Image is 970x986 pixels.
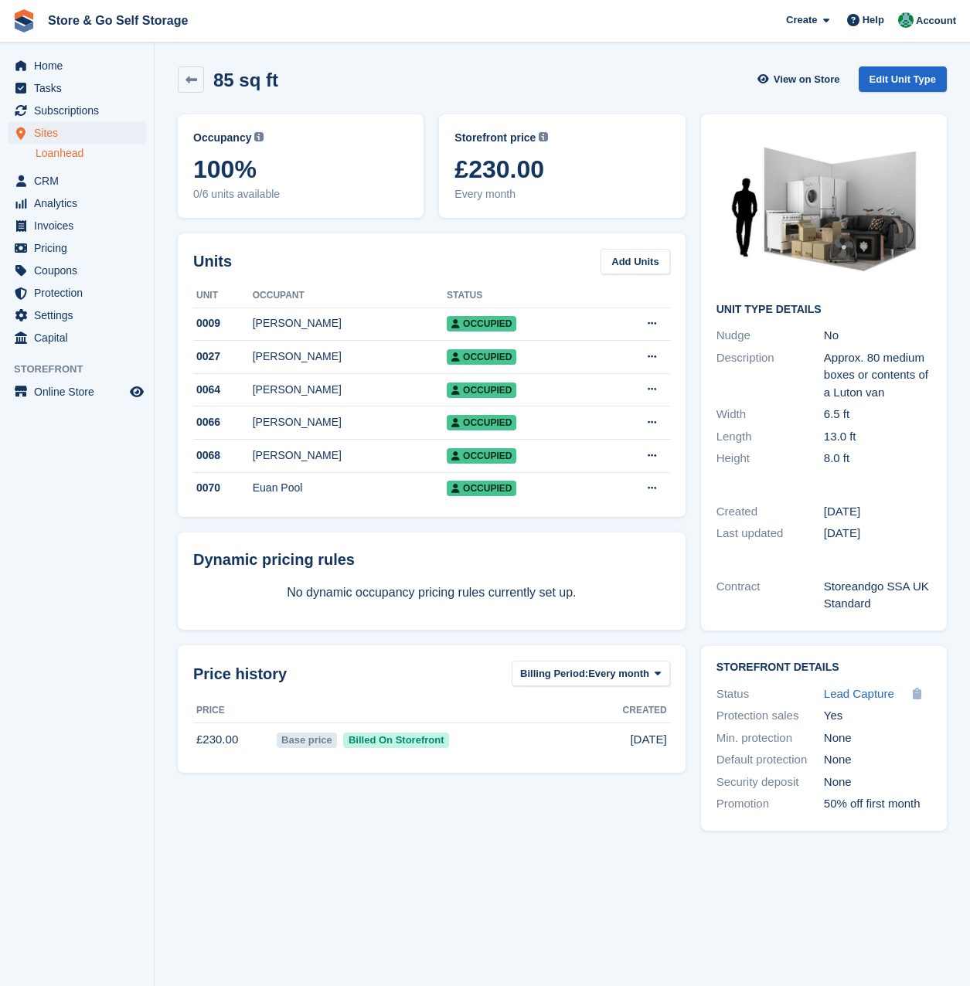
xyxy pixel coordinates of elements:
h2: Units [193,250,232,273]
a: menu [8,100,146,121]
div: Dynamic pricing rules [193,548,670,571]
div: 8.0 ft [824,450,931,467]
span: Billed On Storefront [343,733,449,748]
div: [DATE] [824,503,931,521]
div: Height [716,450,824,467]
span: Occupied [447,349,516,365]
a: menu [8,327,146,348]
div: None [824,729,931,747]
span: Tasks [34,77,127,99]
span: Home [34,55,127,76]
div: Storeandgo SSA UK Standard [824,578,931,613]
span: Storefront price [454,130,536,146]
span: Occupied [447,316,516,331]
th: Unit [193,284,253,308]
th: Status [447,284,599,308]
div: None [824,751,931,769]
div: Length [716,428,824,446]
div: Contract [716,578,824,613]
span: Sites [34,122,127,144]
a: menu [8,282,146,304]
a: Preview store [128,382,146,401]
img: icon-info-grey-7440780725fd019a000dd9b08b2336e03edf1995a4989e88bcd33f0948082b44.svg [539,132,548,141]
span: Pricing [34,237,127,259]
span: Invoices [34,215,127,236]
span: Coupons [34,260,127,281]
a: menu [8,381,146,403]
span: Subscriptions [34,100,127,121]
div: No [824,327,931,345]
div: 13.0 ft [824,428,931,446]
span: Analytics [34,192,127,214]
div: [PERSON_NAME] [253,447,447,464]
a: menu [8,304,146,326]
span: 100% [193,155,408,183]
span: Occupied [447,382,516,398]
span: Every month [588,666,649,682]
th: Price [193,699,274,723]
div: 0064 [193,382,253,398]
span: Base price [277,733,338,748]
span: Occupied [447,481,516,496]
img: Adeel Hussain [898,12,914,28]
a: menu [8,55,146,76]
a: menu [8,260,146,281]
div: Min. protection [716,729,824,747]
a: Store & Go Self Storage [42,8,194,33]
div: [PERSON_NAME] [253,414,447,430]
a: Add Units [601,249,669,274]
span: Lead Capture [824,687,894,700]
button: Billing Period: Every month [512,661,670,686]
span: Occupied [447,415,516,430]
div: Width [716,406,824,423]
div: [PERSON_NAME] [253,348,447,365]
div: 6.5 ft [824,406,931,423]
img: 75-sqft-unit%20(1).jpg [716,130,931,291]
div: 0070 [193,480,253,496]
a: Lead Capture [824,685,894,703]
div: Promotion [716,795,824,813]
a: menu [8,122,146,144]
div: 0068 [193,447,253,464]
span: £230.00 [454,155,669,183]
a: menu [8,170,146,192]
span: Created [623,703,667,717]
div: Yes [824,707,931,725]
div: Default protection [716,751,824,769]
div: Nudge [716,327,824,345]
a: menu [8,215,146,236]
span: Storefront [14,362,154,377]
div: 0027 [193,348,253,365]
span: Settings [34,304,127,326]
span: Protection [34,282,127,304]
div: Status [716,685,824,703]
span: [DATE] [630,731,666,749]
a: Edit Unit Type [859,66,947,92]
a: menu [8,237,146,259]
span: Capital [34,327,127,348]
p: No dynamic occupancy pricing rules currently set up. [193,583,670,602]
span: View on Store [774,72,840,87]
img: stora-icon-8386f47178a22dfd0bd8f6a31ec36ba5ce8667c1dd55bd0f319d3a0aa187defe.svg [12,9,36,32]
div: Description [716,349,824,402]
span: CRM [34,170,127,192]
div: Approx. 80 medium boxes or contents of a Luton van [824,349,931,402]
img: icon-info-grey-7440780725fd019a000dd9b08b2336e03edf1995a4989e88bcd33f0948082b44.svg [254,132,264,141]
span: Help [863,12,884,28]
h2: Unit Type details [716,304,931,316]
div: [DATE] [824,525,931,542]
span: Billing Period: [520,666,588,682]
div: Euan Pool [253,480,447,496]
span: 0/6 units available [193,186,408,202]
a: menu [8,192,146,214]
div: 0066 [193,414,253,430]
span: Create [786,12,817,28]
span: Online Store [34,381,127,403]
div: None [824,773,931,791]
div: 0009 [193,315,253,331]
span: Every month [454,186,669,202]
a: View on Store [756,66,846,92]
a: Loanhead [36,146,146,161]
a: menu [8,77,146,99]
div: 50% off first month [824,795,931,813]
